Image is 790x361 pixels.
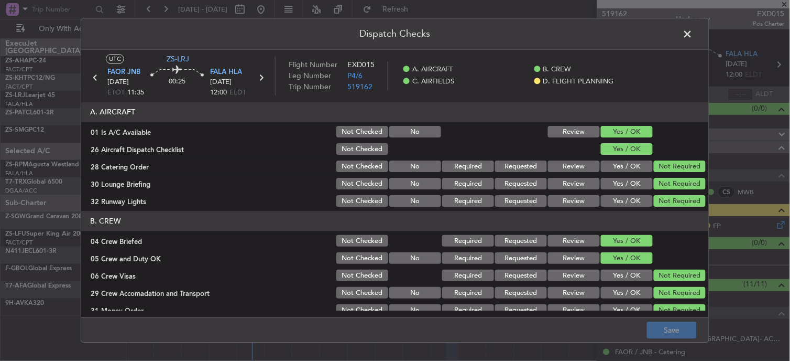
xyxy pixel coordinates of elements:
[548,270,600,282] button: Review
[654,196,706,207] button: Not Required
[601,161,653,173] button: Yes / OK
[601,236,653,247] button: Yes / OK
[654,161,706,173] button: Not Required
[601,253,653,264] button: Yes / OK
[654,178,706,190] button: Not Required
[548,196,600,207] button: Review
[601,196,653,207] button: Yes / OK
[654,270,706,282] button: Not Required
[543,77,614,87] span: D. FLIGHT PLANNING
[654,305,706,316] button: Not Required
[548,161,600,173] button: Review
[601,288,653,299] button: Yes / OK
[601,144,653,155] button: Yes / OK
[654,288,706,299] button: Not Required
[601,178,653,190] button: Yes / OK
[548,305,600,316] button: Review
[548,288,600,299] button: Review
[548,253,600,264] button: Review
[548,178,600,190] button: Review
[601,305,653,316] button: Yes / OK
[548,126,600,138] button: Review
[548,236,600,247] button: Review
[81,18,709,50] header: Dispatch Checks
[601,126,653,138] button: Yes / OK
[601,270,653,282] button: Yes / OK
